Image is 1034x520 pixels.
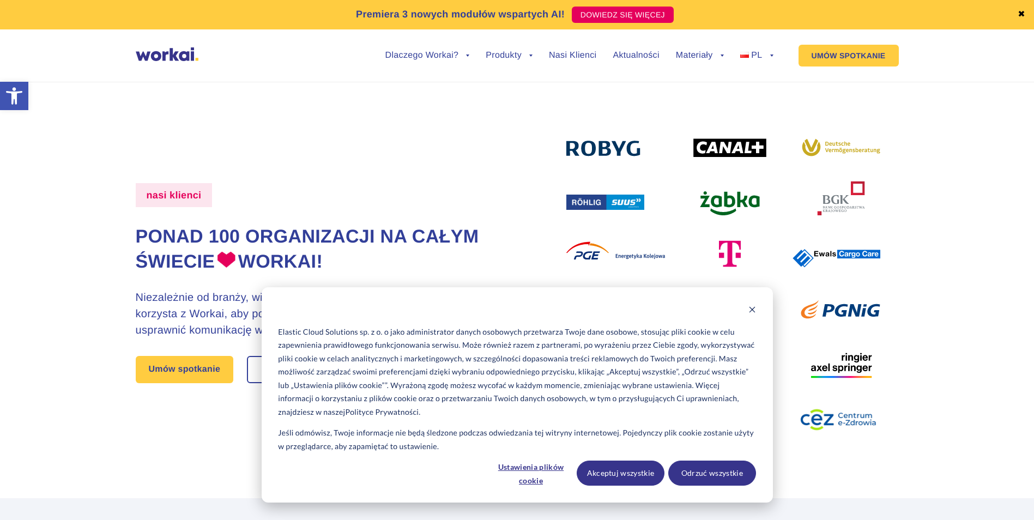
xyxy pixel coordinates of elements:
a: UMÓW SPOTKANIE [799,45,899,66]
a: Polityce Prywatności. [346,406,421,419]
button: Dismiss cookie banner [748,304,756,318]
a: Produkty [486,51,533,60]
a: Rozpocznij 30-dniowy free trial [248,357,408,382]
a: ✖ [1018,10,1025,19]
h3: Niezależnie od branży, większość innowacyjnych przedsiębiorstw już korzysta z Workai, aby poprawi... [136,289,487,338]
a: Aktualności [613,51,659,60]
h1: Ponad 100 organizacji na całym świecie Workai! [136,225,487,275]
button: Ustawienia plików cookie [489,461,573,486]
a: Umów spotkanie [136,356,234,383]
div: Cookie banner [262,287,773,503]
a: DOWIEDZ SIĘ WIĘCEJ [572,7,674,23]
p: Elastic Cloud Solutions sp. z o. o jako administrator danych osobowych przetwarza Twoje dane osob... [278,325,755,419]
a: Nasi Klienci [549,51,596,60]
p: Jeśli odmówisz, Twoje informacje nie będą śledzone podczas odwiedzania tej witryny internetowej. ... [278,426,755,453]
p: Premiera 3 nowych modułów wspartych AI! [356,7,565,22]
button: Akceptuj wszystkie [577,461,664,486]
a: Materiały [676,51,724,60]
button: Odrzuć wszystkie [668,461,756,486]
a: Dlaczego Workai? [385,51,470,60]
img: heart.png [217,251,235,268]
label: nasi klienci [136,183,213,207]
span: PL [751,51,762,60]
